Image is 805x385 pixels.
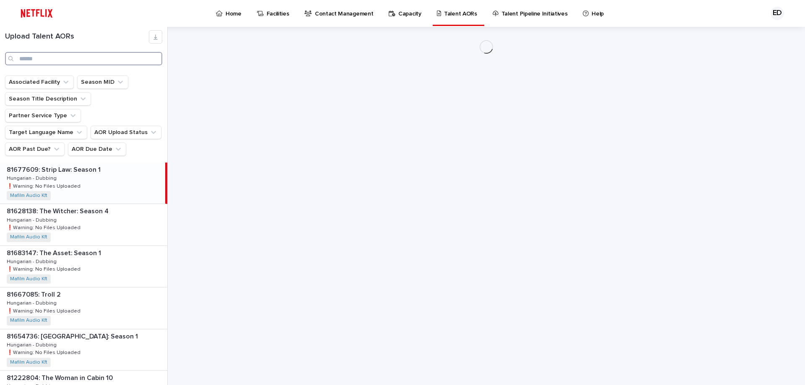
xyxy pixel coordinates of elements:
a: Mafilm Audio Kft [10,234,47,240]
p: 81222804: The Woman in Cabin 10 [7,372,114,382]
p: Hungarian - Dubbing [7,216,58,223]
p: ❗️Warning: No Files Uploaded [7,265,82,272]
input: Search [5,52,162,65]
a: Mafilm Audio Kft [10,193,47,199]
a: Mafilm Audio Kft [10,359,47,365]
p: Hungarian - Dubbing [7,341,58,348]
div: ED [771,7,784,20]
p: 81683147: The Asset: Season 1 [7,248,103,257]
button: Target Language Name [5,126,87,139]
a: Mafilm Audio Kft [10,318,47,323]
p: Hungarian - Dubbing [7,174,58,181]
button: Associated Facility [5,75,74,89]
p: 81628138: The Witcher: Season 4 [7,206,110,215]
button: Partner Service Type [5,109,81,122]
p: ❗️Warning: No Files Uploaded [7,348,82,356]
img: ifQbXi3ZQGMSEF7WDB7W [17,5,57,22]
button: AOR Upload Status [91,126,161,139]
p: Hungarian - Dubbing [7,299,58,306]
a: Mafilm Audio Kft [10,276,47,282]
h1: Upload Talent AORs [5,32,149,41]
p: 81654736: [GEOGRAPHIC_DATA]: Season 1 [7,331,140,341]
p: Hungarian - Dubbing [7,257,58,265]
button: AOR Due Date [68,142,126,156]
p: ❗️Warning: No Files Uploaded [7,182,82,189]
button: AOR Past Due? [5,142,65,156]
button: Season Title Description [5,92,91,106]
p: ❗️Warning: No Files Uploaded [7,307,82,314]
button: Season MID [77,75,128,89]
p: 81677609: Strip Law: Season 1 [7,164,102,174]
p: 81667085: Troll 2 [7,289,62,299]
p: ❗️Warning: No Files Uploaded [7,223,82,231]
